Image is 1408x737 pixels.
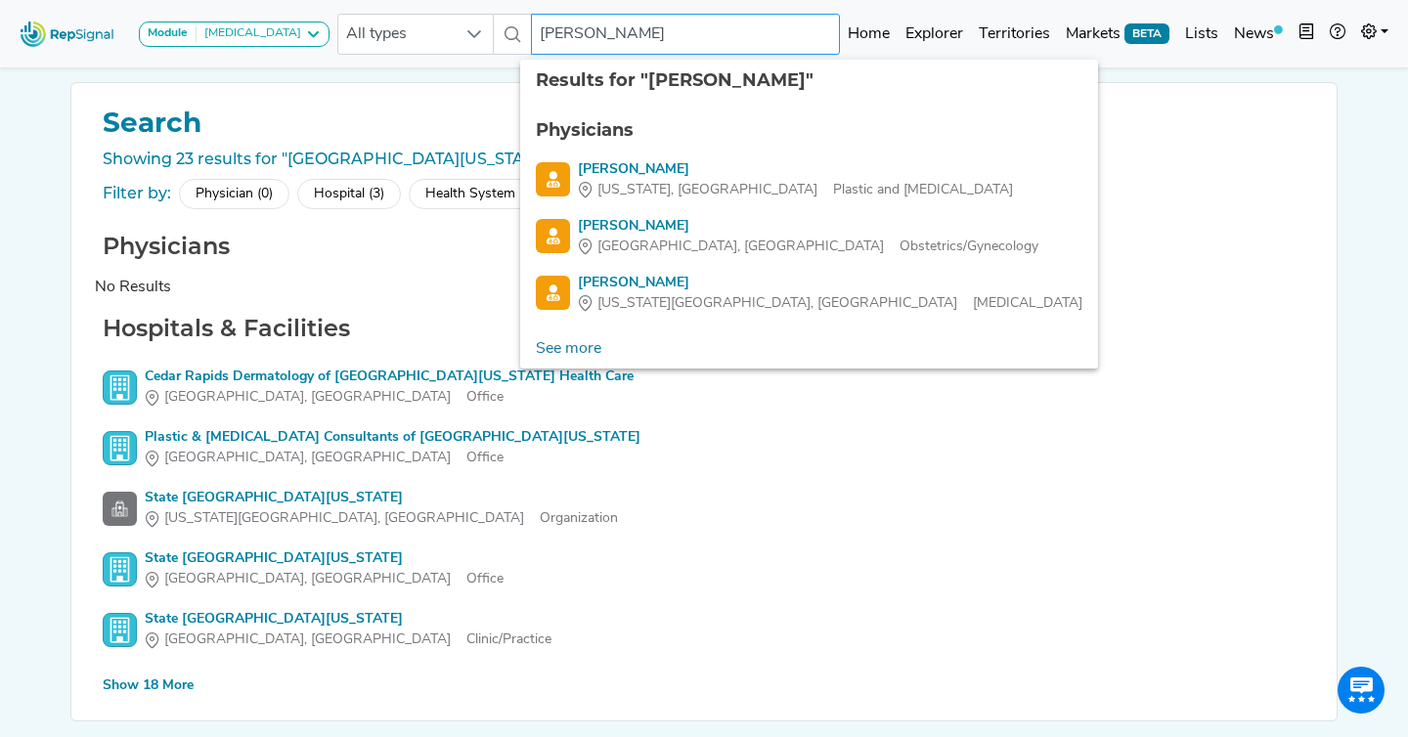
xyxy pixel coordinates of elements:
div: [PERSON_NAME] [578,216,1038,237]
div: Plastic and [MEDICAL_DATA] [578,180,1013,200]
span: [US_STATE][GEOGRAPHIC_DATA], [GEOGRAPHIC_DATA] [597,293,957,314]
span: BETA [1124,23,1169,43]
div: No Results [95,276,1313,299]
div: Hospital (3) [297,179,401,209]
div: State [GEOGRAPHIC_DATA][US_STATE] [145,548,504,569]
a: Plastic & [MEDICAL_DATA] Consultants of [GEOGRAPHIC_DATA][US_STATE][GEOGRAPHIC_DATA], [GEOGRAPHIC... [103,427,1305,468]
div: State [GEOGRAPHIC_DATA][US_STATE] [145,609,551,629]
button: Intel Book [1291,15,1322,54]
div: Office [145,569,504,589]
div: Clinic/Practice [145,629,551,650]
a: [PERSON_NAME][US_STATE], [GEOGRAPHIC_DATA]Plastic and [MEDICAL_DATA] [536,159,1082,200]
input: Search a physician or facility [531,14,841,55]
li: Edward Powers [520,265,1098,322]
img: Facility Search Icon [103,492,137,526]
span: [GEOGRAPHIC_DATA], [GEOGRAPHIC_DATA] [597,237,884,257]
div: Cedar Rapids Dermatology of [GEOGRAPHIC_DATA][US_STATE] Health Care [145,367,634,387]
img: Physician Search Icon [536,276,570,310]
div: Physicians [536,117,1082,144]
div: Health System (0) [409,179,551,209]
div: [PERSON_NAME] [578,273,1082,293]
img: Office Search Icon [103,552,137,586]
a: Home [840,15,898,54]
a: [PERSON_NAME][GEOGRAPHIC_DATA], [GEOGRAPHIC_DATA]Obstetrics/Gynecology [536,216,1082,257]
div: Office [145,448,640,468]
span: All types [338,15,456,54]
span: [GEOGRAPHIC_DATA], [GEOGRAPHIC_DATA] [164,629,451,650]
span: [GEOGRAPHIC_DATA], [GEOGRAPHIC_DATA] [164,569,451,589]
button: Module[MEDICAL_DATA] [139,22,330,47]
div: Obstetrics/Gynecology [578,237,1038,257]
span: [US_STATE], [GEOGRAPHIC_DATA] [597,180,817,200]
div: Show 18 More [103,675,194,696]
a: MarketsBETA [1058,15,1177,54]
span: [GEOGRAPHIC_DATA], [GEOGRAPHIC_DATA] [164,448,451,468]
h2: Hospitals & Facilities [95,315,1313,343]
div: State [GEOGRAPHIC_DATA][US_STATE] [145,488,618,508]
a: See more [520,329,617,368]
a: State [GEOGRAPHIC_DATA][US_STATE][GEOGRAPHIC_DATA], [GEOGRAPHIC_DATA]Clinic/Practice [103,609,1305,650]
div: Office [145,387,634,408]
a: News [1226,15,1291,54]
span: [GEOGRAPHIC_DATA], [GEOGRAPHIC_DATA] [164,387,451,408]
a: State [GEOGRAPHIC_DATA][US_STATE][GEOGRAPHIC_DATA], [GEOGRAPHIC_DATA]Office [103,548,1305,589]
li: Edward Powers [520,152,1098,208]
div: Showing 23 results for "[GEOGRAPHIC_DATA][US_STATE]" [95,148,1313,171]
div: [MEDICAL_DATA] [578,293,1082,314]
img: Physician Search Icon [536,219,570,253]
span: [US_STATE][GEOGRAPHIC_DATA], [GEOGRAPHIC_DATA] [164,508,524,529]
img: Office Search Icon [103,431,137,465]
strong: Module [148,27,188,39]
div: Plastic & [MEDICAL_DATA] Consultants of [GEOGRAPHIC_DATA][US_STATE] [145,427,640,448]
a: Cedar Rapids Dermatology of [GEOGRAPHIC_DATA][US_STATE] Health Care[GEOGRAPHIC_DATA], [GEOGRAPHIC... [103,367,1305,408]
div: [PERSON_NAME] [578,159,1013,180]
li: Edward Powers [520,208,1098,265]
div: [MEDICAL_DATA] [197,26,301,42]
a: Territories [971,15,1058,54]
div: Organization [145,508,618,529]
span: Results for "[PERSON_NAME]" [536,69,814,91]
div: Filter by: [103,182,171,205]
h1: Search [95,107,1313,140]
a: Lists [1177,15,1226,54]
h2: Physicians [95,233,1313,261]
img: Office Search Icon [103,370,137,405]
a: State [GEOGRAPHIC_DATA][US_STATE][US_STATE][GEOGRAPHIC_DATA], [GEOGRAPHIC_DATA]Organization [103,488,1305,529]
img: Physician Search Icon [536,162,570,196]
a: [PERSON_NAME][US_STATE][GEOGRAPHIC_DATA], [GEOGRAPHIC_DATA][MEDICAL_DATA] [536,273,1082,314]
div: Physician (0) [179,179,289,209]
img: Office Search Icon [103,613,137,647]
a: Explorer [898,15,971,54]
